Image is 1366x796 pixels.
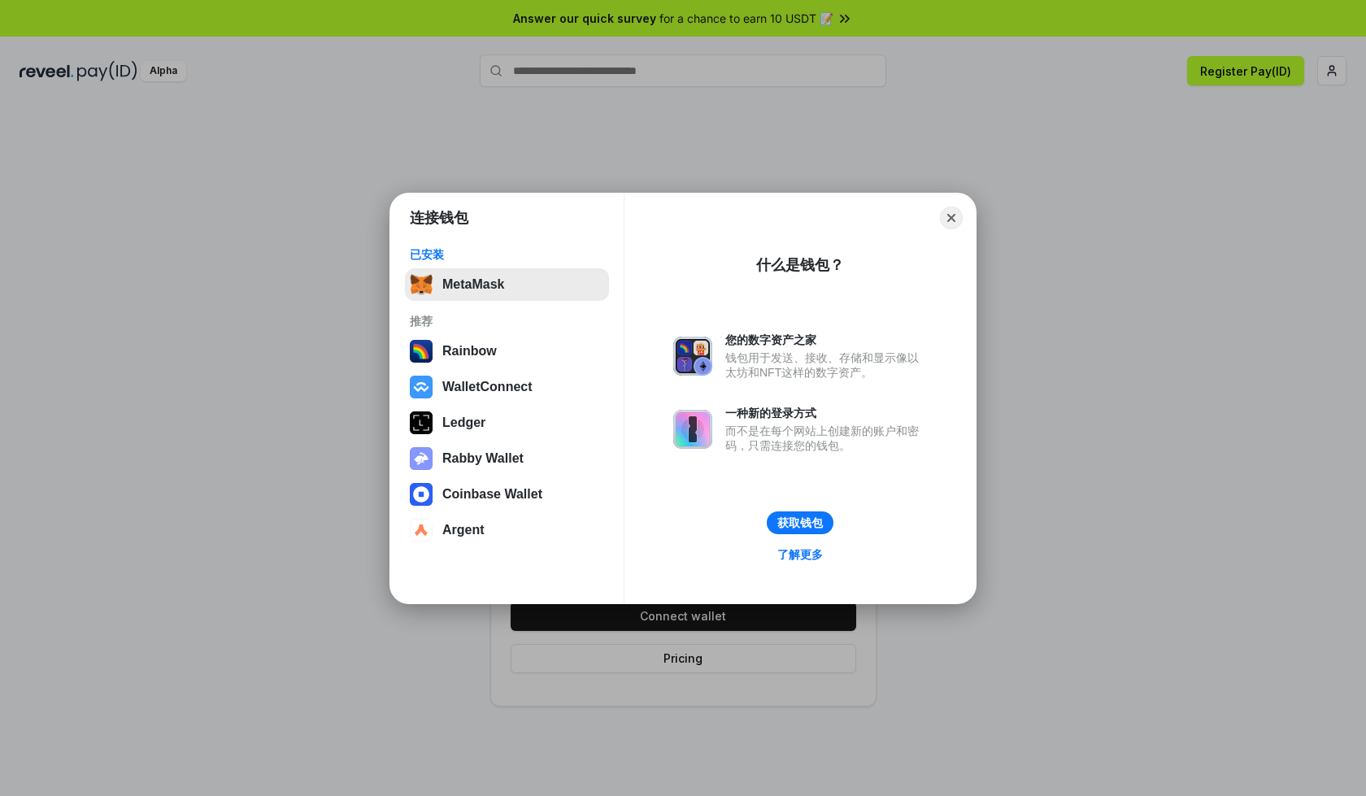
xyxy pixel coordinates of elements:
[725,406,927,420] div: 一种新的登录方式
[777,515,823,530] div: 获取钱包
[410,273,433,296] img: svg+xml,%3Csvg%20fill%3D%22none%22%20height%3D%2233%22%20viewBox%3D%220%200%2035%2033%22%20width%...
[673,410,712,449] img: svg+xml,%3Csvg%20xmlns%3D%22http%3A%2F%2Fwww.w3.org%2F2000%2Fsvg%22%20fill%3D%22none%22%20viewBox...
[410,314,604,328] div: 推荐
[777,547,823,562] div: 了解更多
[442,451,524,466] div: Rabby Wallet
[405,335,609,368] button: Rainbow
[405,442,609,475] button: Rabby Wallet
[410,208,468,228] h1: 连接钱包
[410,411,433,434] img: svg+xml,%3Csvg%20xmlns%3D%22http%3A%2F%2Fwww.w3.org%2F2000%2Fsvg%22%20width%3D%2228%22%20height%3...
[405,407,609,439] button: Ledger
[767,511,833,534] button: 获取钱包
[725,350,927,380] div: 钱包用于发送、接收、存储和显示像以太坊和NFT这样的数字资产。
[756,255,844,275] div: 什么是钱包？
[442,487,542,502] div: Coinbase Wallet
[442,344,497,359] div: Rainbow
[673,337,712,376] img: svg+xml,%3Csvg%20xmlns%3D%22http%3A%2F%2Fwww.w3.org%2F2000%2Fsvg%22%20fill%3D%22none%22%20viewBox...
[410,247,604,262] div: 已安装
[405,268,609,301] button: MetaMask
[410,447,433,470] img: svg+xml,%3Csvg%20xmlns%3D%22http%3A%2F%2Fwww.w3.org%2F2000%2Fsvg%22%20fill%3D%22none%22%20viewBox...
[442,523,485,537] div: Argent
[442,277,504,292] div: MetaMask
[442,380,533,394] div: WalletConnect
[768,544,833,565] a: 了解更多
[725,333,927,347] div: 您的数字资产之家
[405,514,609,546] button: Argent
[725,424,927,453] div: 而不是在每个网站上创建新的账户和密码，只需连接您的钱包。
[405,371,609,403] button: WalletConnect
[405,478,609,511] button: Coinbase Wallet
[410,483,433,506] img: svg+xml,%3Csvg%20width%3D%2228%22%20height%3D%2228%22%20viewBox%3D%220%200%2028%2028%22%20fill%3D...
[410,376,433,398] img: svg+xml,%3Csvg%20width%3D%2228%22%20height%3D%2228%22%20viewBox%3D%220%200%2028%2028%22%20fill%3D...
[940,207,963,229] button: Close
[442,415,485,430] div: Ledger
[410,340,433,363] img: svg+xml,%3Csvg%20width%3D%22120%22%20height%3D%22120%22%20viewBox%3D%220%200%20120%20120%22%20fil...
[410,519,433,542] img: svg+xml,%3Csvg%20width%3D%2228%22%20height%3D%2228%22%20viewBox%3D%220%200%2028%2028%22%20fill%3D...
